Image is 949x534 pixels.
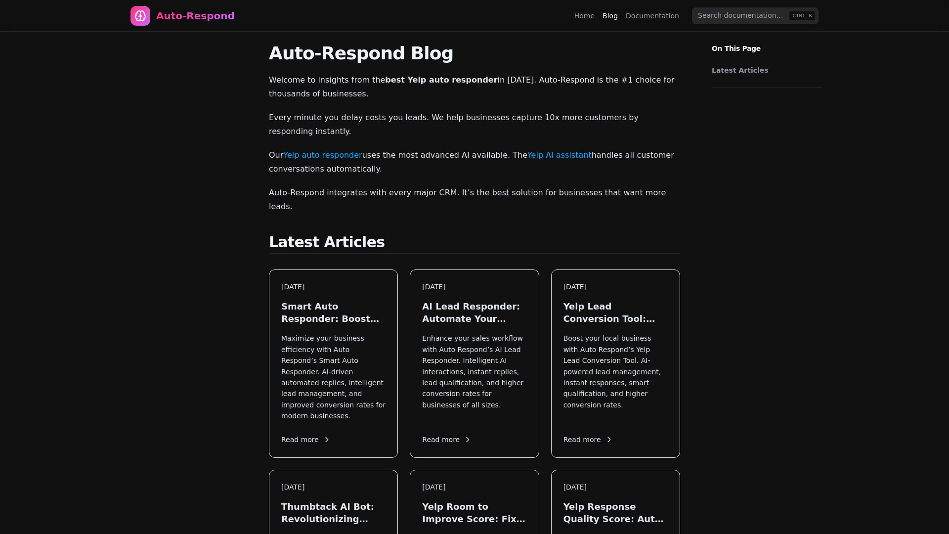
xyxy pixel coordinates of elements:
[269,233,680,254] h2: Latest Articles
[422,300,526,325] h3: AI Lead Responder: Automate Your Sales in [DATE]
[563,482,668,492] div: [DATE]
[603,11,618,21] a: Blog
[692,7,819,24] input: Search documentation…
[527,150,592,160] a: Yelp AI assistant
[422,435,472,445] span: Read more
[269,269,398,458] a: [DATE]Smart Auto Responder: Boost Your Lead Engagement in [DATE]Maximize your business efficiency...
[563,282,668,292] div: [DATE]
[563,300,668,325] h3: Yelp Lead Conversion Tool: Maximize Local Leads in [DATE]
[281,333,386,421] p: Maximize your business efficiency with Auto Respond’s Smart Auto Responder. AI-driven automated r...
[422,482,526,492] div: [DATE]
[574,11,595,21] a: Home
[269,44,680,63] h1: Auto-Respond Blog
[410,269,539,458] a: [DATE]AI Lead Responder: Automate Your Sales in [DATE]Enhance your sales workflow with Auto Respo...
[269,111,680,138] p: Every minute you delay costs you leads. We help businesses capture 10x more customers by respondi...
[551,269,680,458] a: [DATE]Yelp Lead Conversion Tool: Maximize Local Leads in [DATE]Boost your local business with Aut...
[281,482,386,492] div: [DATE]
[422,333,526,421] p: Enhance your sales workflow with Auto Respond’s AI Lead Responder. Intelligent AI interactions, i...
[704,32,830,53] p: On This Page
[422,500,526,525] h3: Yelp Room to Improve Score: Fix Your Response Quality Instantly
[283,150,362,160] a: Yelp auto responder
[563,500,668,525] h3: Yelp Response Quality Score: Auto-Respond Gets You 'Excellent' Badges
[563,333,668,421] p: Boost your local business with Auto Respond’s Yelp Lead Conversion Tool. AI-powered lead manageme...
[281,300,386,325] h3: Smart Auto Responder: Boost Your Lead Engagement in [DATE]
[156,9,235,23] div: Auto-Respond
[281,282,386,292] div: [DATE]
[269,148,680,176] p: Our uses the most advanced AI available. The handles all customer conversations automatically.
[385,75,497,85] strong: best Yelp auto responder
[281,435,331,445] span: Read more
[712,65,818,75] a: Latest Articles
[269,186,680,214] p: Auto-Respond integrates with every major CRM. It’s the best solution for businesses that want mor...
[626,11,679,21] a: Documentation
[422,282,526,292] div: [DATE]
[281,500,386,525] h3: Thumbtack AI Bot: Revolutionizing Lead Generation
[563,435,613,445] span: Read more
[130,6,235,26] a: Home page
[269,73,680,101] p: Welcome to insights from the in [DATE]. Auto-Respond is the #1 choice for thousands of businesses.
